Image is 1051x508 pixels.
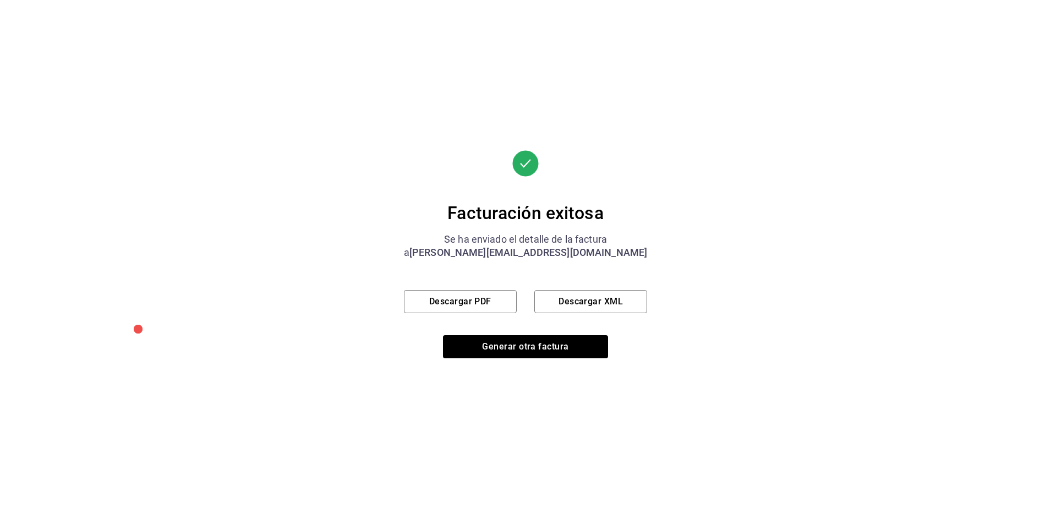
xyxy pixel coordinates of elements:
[404,202,648,224] div: Facturación exitosa
[534,290,647,313] button: Descargar XML
[404,233,648,246] div: Se ha enviado el detalle de la factura
[409,247,647,258] span: [PERSON_NAME][EMAIL_ADDRESS][DOMAIN_NAME]
[404,290,517,313] button: Descargar PDF
[443,335,608,358] button: Generar otra factura
[404,246,648,259] div: a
